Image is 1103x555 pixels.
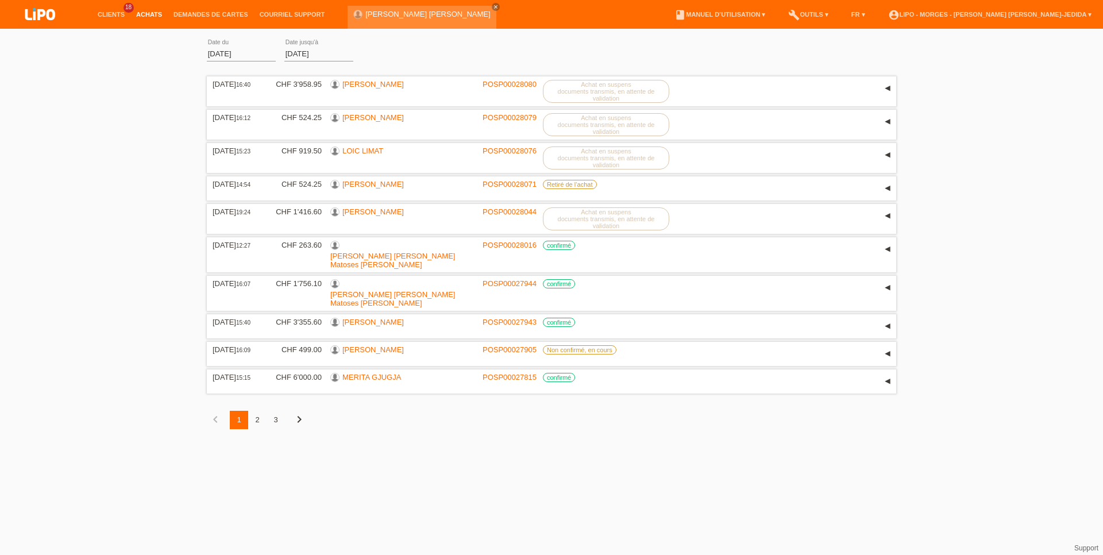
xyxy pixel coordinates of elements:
[330,252,455,269] a: [PERSON_NAME] [PERSON_NAME] Matoses [PERSON_NAME]
[168,11,254,18] a: Demandes de cartes
[236,148,250,155] span: 15:23
[365,10,490,18] a: [PERSON_NAME] [PERSON_NAME]
[888,9,900,21] i: account_circle
[879,180,896,197] div: étendre/coller
[236,281,250,287] span: 16:07
[483,279,537,288] a: POSP00027944
[267,241,322,249] div: CHF 263.60
[213,241,259,249] div: [DATE]
[267,345,322,354] div: CHF 499.00
[543,207,669,230] label: Achat en suspens documents transmis, en attente de validation
[267,113,322,122] div: CHF 524.25
[882,11,1097,18] a: account_circleLIPO - Morges - [PERSON_NAME] [PERSON_NAME]-Jedida ▾
[11,24,69,32] a: LIPO pay
[492,3,500,11] a: close
[879,318,896,335] div: étendre/coller
[230,411,248,429] div: 1
[342,180,404,188] a: [PERSON_NAME]
[92,11,130,18] a: Clients
[267,207,322,216] div: CHF 1'416.60
[879,279,896,296] div: étendre/coller
[483,180,537,188] a: POSP00028071
[213,373,259,381] div: [DATE]
[483,80,537,88] a: POSP00028080
[483,345,537,354] a: POSP00027905
[213,318,259,326] div: [DATE]
[342,373,401,381] a: MERITA GJUGJA
[879,373,896,390] div: étendre/coller
[483,207,537,216] a: POSP00028044
[543,113,669,136] label: Achat en suspens documents transmis, en attente de validation
[236,347,250,353] span: 16:09
[1074,544,1098,552] a: Support
[543,80,669,103] label: Achat en suspens documents transmis, en attente de validation
[788,9,800,21] i: build
[483,241,537,249] a: POSP00028016
[879,80,896,97] div: étendre/coller
[267,147,322,155] div: CHF 919.50
[236,182,250,188] span: 14:54
[130,11,168,18] a: Achats
[267,80,322,88] div: CHF 3'958.95
[254,11,330,18] a: Courriel Support
[236,375,250,381] span: 15:15
[267,180,322,188] div: CHF 524.25
[879,113,896,130] div: étendre/coller
[248,411,267,429] div: 2
[213,345,259,354] div: [DATE]
[209,413,222,426] i: chevron_left
[236,82,250,88] span: 16:40
[543,345,616,354] label: Non confirmé, en cours
[342,147,383,155] a: LOIC LIMAT
[267,279,322,288] div: CHF 1'756.10
[483,147,537,155] a: POSP00028076
[213,279,259,288] div: [DATE]
[483,318,537,326] a: POSP00027943
[213,147,259,155] div: [DATE]
[879,241,896,258] div: étendre/coller
[342,80,404,88] a: [PERSON_NAME]
[879,147,896,164] div: étendre/coller
[483,113,537,122] a: POSP00028079
[342,207,404,216] a: [PERSON_NAME]
[236,319,250,326] span: 15:40
[342,113,404,122] a: [PERSON_NAME]
[292,413,306,426] i: chevron_right
[236,242,250,249] span: 12:27
[213,113,259,122] div: [DATE]
[674,9,686,21] i: book
[342,318,404,326] a: [PERSON_NAME]
[267,318,322,326] div: CHF 3'355.60
[267,411,285,429] div: 3
[483,373,537,381] a: POSP00027815
[330,290,455,307] a: [PERSON_NAME] [PERSON_NAME] Matoses [PERSON_NAME]
[543,147,669,169] label: Achat en suspens documents transmis, en attente de validation
[213,180,259,188] div: [DATE]
[846,11,871,18] a: FR ▾
[236,209,250,215] span: 19:24
[267,373,322,381] div: CHF 6'000.00
[543,279,575,288] label: confirmé
[669,11,771,18] a: bookManuel d’utilisation ▾
[782,11,834,18] a: buildOutils ▾
[124,3,134,13] span: 18
[213,207,259,216] div: [DATE]
[493,4,499,10] i: close
[543,241,575,250] label: confirmé
[543,180,597,189] label: Retiré de l‘achat
[543,318,575,327] label: confirmé
[543,373,575,382] label: confirmé
[879,345,896,363] div: étendre/coller
[213,80,259,88] div: [DATE]
[879,207,896,225] div: étendre/coller
[342,345,404,354] a: [PERSON_NAME]
[236,115,250,121] span: 16:12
